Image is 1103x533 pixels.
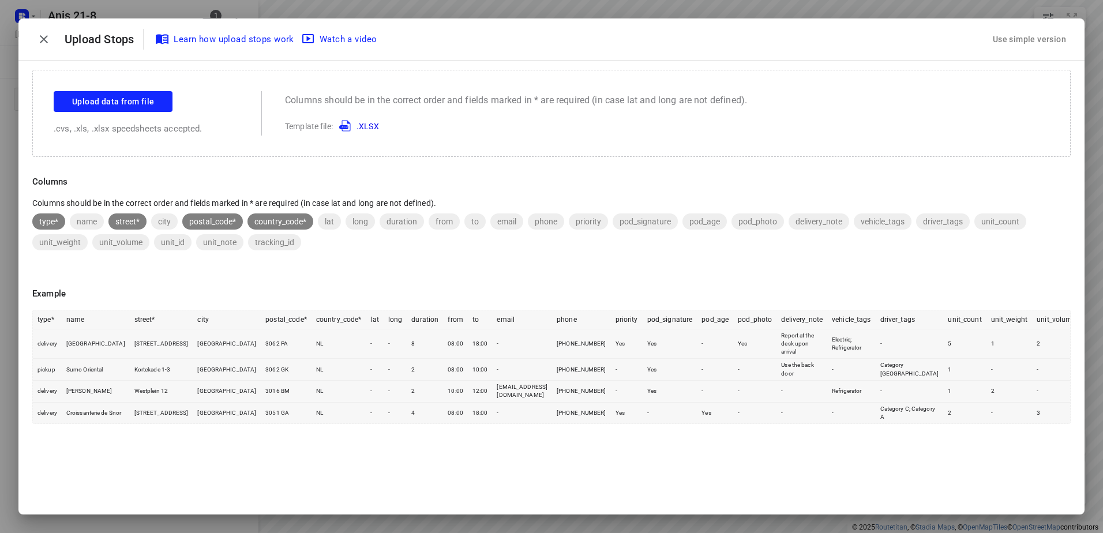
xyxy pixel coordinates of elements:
td: 18:00 [468,329,493,359]
td: NL [312,402,366,423]
td: Use the back door [776,359,827,381]
td: - [384,381,407,403]
th: name [62,310,130,329]
td: - [697,329,733,359]
span: to [464,217,486,226]
p: Template file: [285,119,747,133]
img: XLSX [339,119,353,133]
td: 3062 GK [261,359,312,381]
span: postal_code* [182,217,243,226]
td: - [492,402,552,423]
button: Upload data from file [54,91,172,112]
th: email [492,310,552,329]
td: Yes [697,402,733,423]
span: pod_age [682,217,727,226]
th: phone [552,310,611,329]
p: Example [32,287,1071,301]
span: unit_volume [92,238,149,247]
td: - [827,359,876,381]
td: [PHONE_NUMBER] [552,329,611,359]
td: Report at the desk upon arrival [776,329,827,359]
td: NL [312,359,366,381]
span: unit_id [154,238,192,247]
td: 18:00 [468,402,493,423]
td: [STREET_ADDRESS] [130,402,193,423]
th: pod_age [697,310,733,329]
th: unit_count [943,310,986,329]
span: driver_tags [916,217,970,226]
td: 3051 GA [261,402,312,423]
td: - [876,329,944,359]
button: Watch a video [299,29,382,50]
td: - [1032,359,1080,381]
td: Yes [611,329,643,359]
td: Westplein 12 [130,381,193,403]
td: 8 [407,329,443,359]
p: Columns [32,175,1071,189]
td: 2 [986,381,1032,403]
td: [PHONE_NUMBER] [552,402,611,423]
th: unit_volume [1032,310,1080,329]
a: .XLSX [335,122,379,131]
span: Learn how upload stops work [157,32,294,47]
th: country_code* [312,310,366,329]
span: duration [380,217,424,226]
td: 4 [407,402,443,423]
p: .cvs, .xls, .xlsx speedsheets accepted. [54,122,238,136]
td: delivery [33,329,62,359]
td: - [366,359,383,381]
td: - [986,402,1032,423]
span: Watch a video [303,32,377,47]
td: NL [312,329,366,359]
td: 3 [1032,402,1080,423]
td: Electric; Refrigerator [827,329,876,359]
td: 08:00 [443,359,468,381]
td: - [986,359,1032,381]
span: country_code* [247,217,313,226]
td: [GEOGRAPHIC_DATA] [193,329,261,359]
td: 08:00 [443,402,468,423]
td: Yes [611,402,643,423]
td: - [492,359,552,381]
span: city [151,217,178,226]
td: - [643,402,697,423]
td: - [384,329,407,359]
span: from [429,217,460,226]
td: 2 [943,402,986,423]
span: type* [32,217,65,226]
span: tracking_id [248,238,301,247]
th: to [468,310,493,329]
td: [EMAIL_ADDRESS][DOMAIN_NAME] [492,381,552,403]
td: [PHONE_NUMBER] [552,359,611,381]
th: city [193,310,261,329]
td: - [611,359,643,381]
p: Upload Stops [65,31,143,48]
span: phone [528,217,564,226]
th: vehicle_tags [827,310,876,329]
td: [GEOGRAPHIC_DATA] [193,359,261,381]
span: lat [318,217,341,226]
span: unit_weight [32,238,88,247]
td: 10:00 [443,381,468,403]
td: 3016 BM [261,381,312,403]
td: Yes [643,381,697,403]
td: - [1032,381,1080,403]
td: 5 [943,329,986,359]
td: [GEOGRAPHIC_DATA] [193,402,261,423]
th: postal_code* [261,310,312,329]
th: from [443,310,468,329]
td: Croissanterie de Snor [62,402,130,423]
th: type* [33,310,62,329]
td: NL [312,381,366,403]
th: long [384,310,407,329]
span: pod_signature [613,217,678,226]
div: Use simple version [991,30,1068,49]
td: [GEOGRAPHIC_DATA] [62,329,130,359]
th: lat [366,310,383,329]
td: - [733,359,776,381]
td: Yes [733,329,776,359]
td: Kortekade 1-3 [130,359,193,381]
td: - [827,402,876,423]
a: Learn how upload stops work [153,29,299,50]
span: priority [569,217,608,226]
